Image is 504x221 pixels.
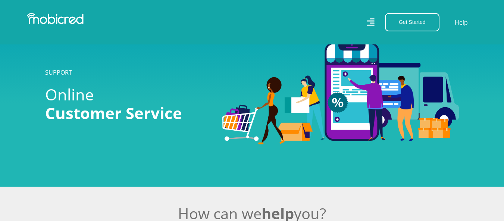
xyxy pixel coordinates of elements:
[45,85,211,123] h1: Online
[45,102,182,124] span: Customer Service
[27,13,84,24] img: Mobicred
[454,18,468,27] a: Help
[222,42,459,144] img: Categories
[385,13,439,31] button: Get Started
[45,68,72,77] a: SUPPORT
